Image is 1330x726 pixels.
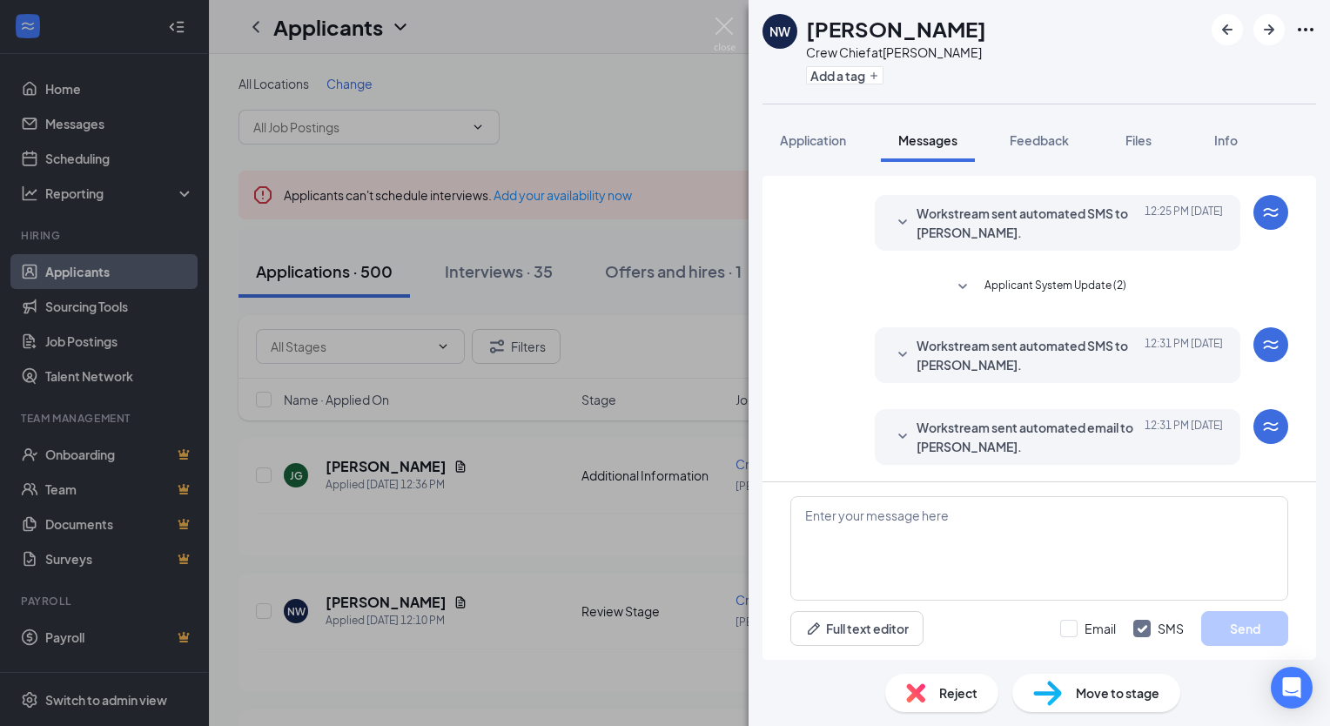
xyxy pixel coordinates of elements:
span: Applicant System Update (2) [984,277,1126,298]
svg: ArrowRight [1259,19,1280,40]
svg: SmallChevronDown [952,277,973,298]
button: Send [1201,611,1288,646]
button: ArrowLeftNew [1212,14,1243,45]
button: SmallChevronDownApplicant System Update (2) [952,277,1126,298]
svg: ArrowLeftNew [1217,19,1238,40]
svg: WorkstreamLogo [1260,334,1281,355]
div: Crew Chief at [PERSON_NAME] [806,44,986,61]
button: ArrowRight [1253,14,1285,45]
span: Application [780,132,846,148]
span: [DATE] 12:31 PM [1145,336,1223,374]
span: Feedback [1010,132,1069,148]
svg: WorkstreamLogo [1260,202,1281,223]
button: Full text editorPen [790,611,924,646]
svg: WorkstreamLogo [1260,416,1281,437]
span: Move to stage [1076,683,1159,702]
div: NW [769,23,790,40]
svg: SmallChevronDown [892,212,913,233]
svg: Ellipses [1295,19,1316,40]
svg: SmallChevronDown [892,345,913,366]
span: Reject [939,683,977,702]
span: Files [1125,132,1152,148]
span: Workstream sent automated SMS to [PERSON_NAME]. [917,336,1145,374]
svg: SmallChevronDown [892,427,913,447]
span: Messages [898,132,957,148]
div: Open Intercom Messenger [1271,667,1313,709]
svg: Plus [869,71,879,81]
svg: Pen [805,620,823,637]
span: Workstream sent automated SMS to [PERSON_NAME]. [917,204,1145,242]
h1: [PERSON_NAME] [806,14,986,44]
span: [DATE] 12:31 PM [1145,418,1223,456]
span: Info [1214,132,1238,148]
button: PlusAdd a tag [806,66,883,84]
span: Workstream sent automated email to [PERSON_NAME]. [917,418,1145,456]
span: [DATE] 12:25 PM [1145,204,1223,242]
